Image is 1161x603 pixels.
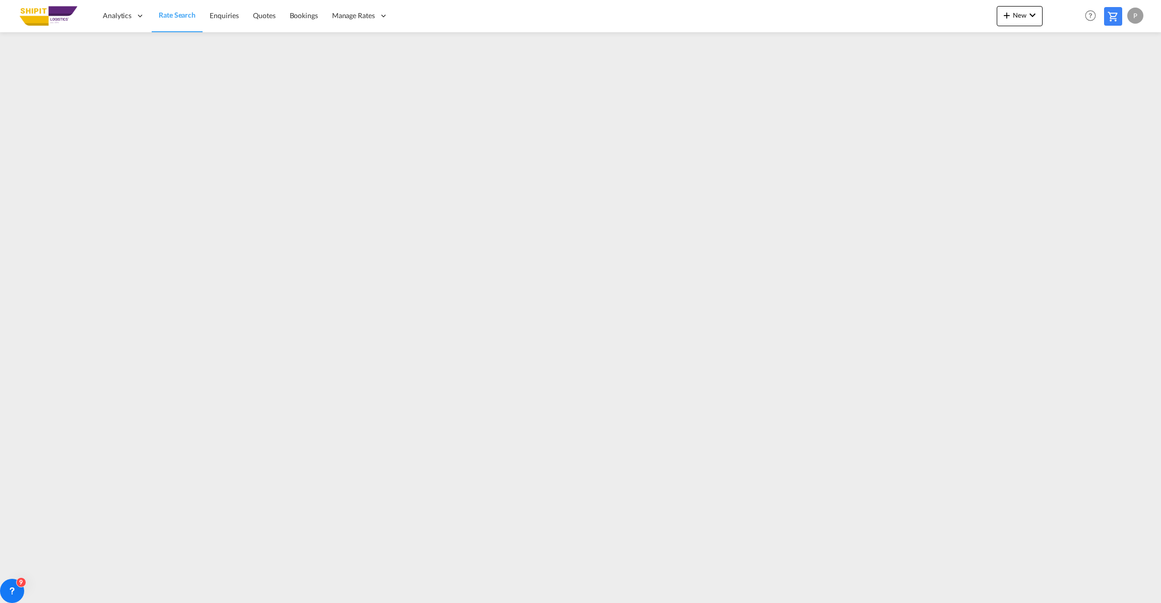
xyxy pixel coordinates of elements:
span: Bookings [290,11,318,20]
span: New [1001,11,1039,19]
span: Manage Rates [332,11,375,21]
md-icon: icon-plus 400-fg [1001,9,1013,21]
span: Analytics [103,11,132,21]
div: P [1127,8,1143,24]
button: icon-plus 400-fgNewicon-chevron-down [997,6,1043,26]
md-icon: icon-chevron-down [1026,9,1039,21]
span: Rate Search [159,11,196,19]
img: b70fe0906c5511ee9ba1a169c51233c0.png [15,5,83,27]
span: Quotes [253,11,275,20]
div: Help [1082,7,1104,25]
span: Help [1082,7,1099,24]
span: Enquiries [210,11,239,20]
